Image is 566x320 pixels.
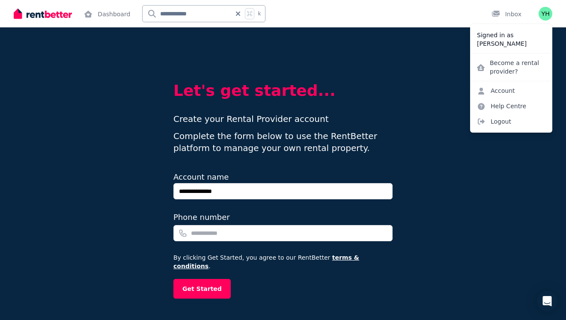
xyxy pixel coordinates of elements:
label: Account name [173,172,229,181]
img: Yoonmin Hwnagbo [539,7,552,21]
img: RentBetter [14,7,72,20]
label: Phone number [173,211,230,223]
span: k [258,10,261,17]
p: By clicking Get Started, you agree to our RentBetter . [173,253,393,270]
h2: Let's get started... [173,82,393,99]
span: Create your Rental Provider account [173,113,329,125]
a: Become a rental provider? [470,55,552,79]
p: Signed in as [477,31,545,39]
div: Inbox [492,10,521,18]
span: Logout [470,114,552,129]
p: [PERSON_NAME] [477,39,545,48]
p: Complete the form below to use the RentBetter platform to manage your own rental property. [173,130,393,154]
a: Help Centre [470,98,533,114]
button: Get Started [173,279,231,299]
div: Open Intercom Messenger [537,291,557,311]
a: Account [470,83,522,98]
